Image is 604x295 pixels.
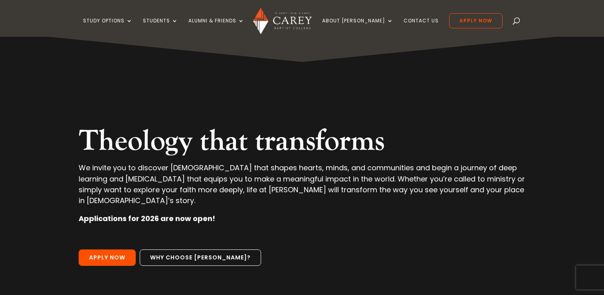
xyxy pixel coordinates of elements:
a: Students [143,18,178,37]
img: Carey Baptist College [253,8,312,34]
a: Apply Now [449,13,503,28]
a: Study Options [83,18,133,37]
h2: Theology that transforms [79,124,525,162]
a: About [PERSON_NAME] [322,18,393,37]
a: Apply Now [79,249,136,266]
a: Why choose [PERSON_NAME]? [140,249,261,266]
strong: Applications for 2026 are now open! [79,213,215,223]
a: Alumni & Friends [188,18,244,37]
a: Contact Us [404,18,439,37]
p: We invite you to discover [DEMOGRAPHIC_DATA] that shapes hearts, minds, and communities and begin... [79,162,525,213]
